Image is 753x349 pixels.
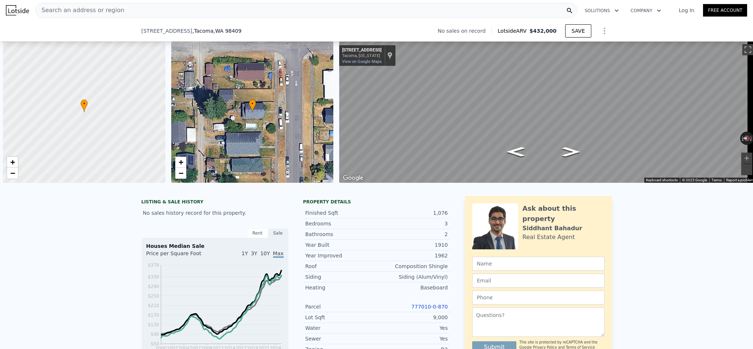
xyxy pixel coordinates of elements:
[36,6,124,15] span: Search an address or region
[7,157,18,168] a: Zoom in
[251,250,257,256] span: 3Y
[7,168,18,179] a: Zoom out
[141,199,288,206] div: LISTING & SALE HISTORY
[148,303,159,308] tspan: $210
[740,132,744,145] button: Rotate counterclockwise
[377,335,448,342] div: Yes
[305,303,377,310] div: Parcel
[377,209,448,217] div: 1,076
[305,241,377,249] div: Year Built
[148,274,159,279] tspan: $330
[377,324,448,332] div: Yes
[241,250,248,256] span: 1Y
[342,59,382,64] a: View on Google Maps
[387,51,392,60] a: Show location on map
[148,313,159,318] tspan: $170
[249,100,256,107] span: •
[273,250,284,258] span: Max
[148,263,159,268] tspan: $378
[178,168,183,178] span: −
[249,99,256,112] div: •
[377,231,448,238] div: 2
[303,199,450,205] div: Property details
[10,168,15,178] span: −
[741,153,752,164] button: Zoom in
[214,28,241,34] span: , WA 98409
[10,157,15,167] span: +
[305,209,377,217] div: Finished Sqft
[192,27,241,35] span: , Tacoma
[141,206,288,220] div: No sales history record for this property.
[523,203,605,224] div: Ask about this property
[682,178,707,182] span: © 2025 Google
[498,27,529,35] span: Lotside ARV
[305,335,377,342] div: Sewer
[305,220,377,227] div: Bedrooms
[597,24,612,38] button: Show Options
[625,4,667,17] button: Company
[305,284,377,291] div: Heating
[438,27,491,35] div: No sales on record
[377,273,448,281] div: Siding (Alum/Vinyl)
[472,291,605,305] input: Phone
[377,252,448,259] div: 1962
[80,100,88,107] span: •
[305,252,377,259] div: Year Improved
[411,304,448,310] a: 777010-0-870
[146,250,215,261] div: Price per Square Foot
[6,5,29,15] img: Lotside
[342,47,381,53] div: [STREET_ADDRESS]
[305,314,377,321] div: Lot Sqft
[151,332,159,337] tspan: $90
[554,145,588,159] path: Go North, S Fife St
[305,324,377,332] div: Water
[377,220,448,227] div: 3
[260,250,270,256] span: 10Y
[178,157,183,167] span: +
[175,157,186,168] a: Zoom in
[579,4,625,17] button: Solutions
[305,263,377,270] div: Roof
[523,233,575,242] div: Real Estate Agent
[305,273,377,281] div: Siding
[148,284,159,289] tspan: $290
[148,293,159,299] tspan: $250
[703,4,747,17] a: Free Account
[499,145,533,159] path: Go South, S Fife St
[472,257,605,271] input: Name
[146,242,284,250] div: Houses Median Sale
[377,314,448,321] div: 9,000
[377,284,448,291] div: Baseboard
[80,99,88,112] div: •
[341,173,365,183] a: Open this area in Google Maps (opens a new window)
[148,322,159,327] tspan: $130
[247,228,268,238] div: Rent
[141,27,193,35] span: [STREET_ADDRESS]
[342,53,381,58] div: Tacoma, [US_STATE]
[151,341,159,346] tspan: $50
[741,164,752,175] button: Zoom out
[565,24,591,38] button: SAVE
[268,228,288,238] div: Sale
[711,178,722,182] a: Terms
[377,241,448,249] div: 1910
[646,178,678,183] button: Keyboard shortcuts
[523,224,582,233] div: Siddhant Bahadur
[670,7,703,14] a: Log In
[341,173,365,183] img: Google
[377,263,448,270] div: Composition Shingle
[530,28,557,34] span: $432,000
[305,231,377,238] div: Bathrooms
[175,168,186,179] a: Zoom out
[472,274,605,288] input: Email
